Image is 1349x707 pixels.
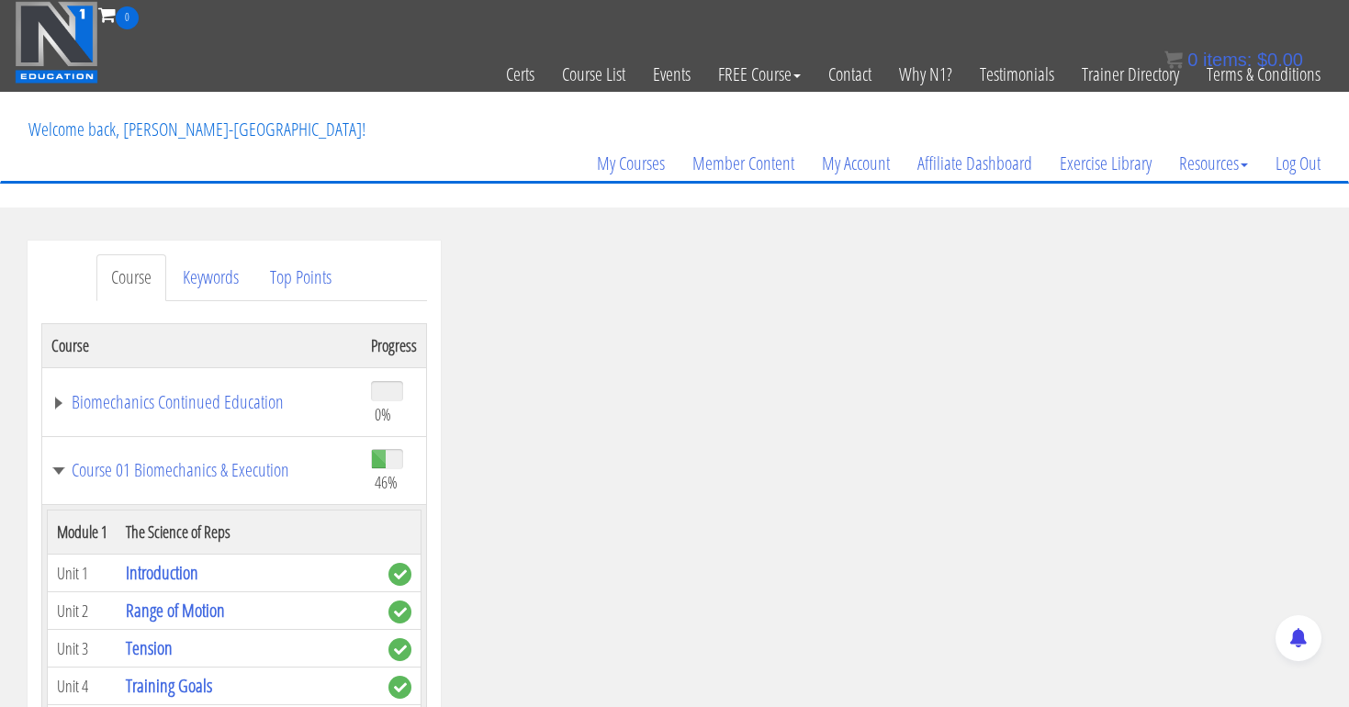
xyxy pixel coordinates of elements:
[904,119,1046,208] a: Affiliate Dashboard
[51,461,353,479] a: Course 01 Biomechanics & Execution
[808,119,904,208] a: My Account
[1203,50,1252,70] span: items:
[375,472,398,492] span: 46%
[126,560,198,585] a: Introduction
[1257,50,1267,70] span: $
[15,93,379,166] p: Welcome back, [PERSON_NAME]-[GEOGRAPHIC_DATA]!
[51,393,353,411] a: Biomechanics Continued Education
[388,600,411,623] span: complete
[47,555,117,592] td: Unit 1
[255,254,346,301] a: Top Points
[704,29,815,119] a: FREE Course
[126,673,212,698] a: Training Goals
[116,6,139,29] span: 0
[1164,50,1303,70] a: 0 items: $0.00
[1187,50,1197,70] span: 0
[388,563,411,586] span: complete
[1164,50,1183,69] img: icon11.png
[1165,119,1262,208] a: Resources
[548,29,639,119] a: Course List
[47,511,117,555] th: Module 1
[47,592,117,630] td: Unit 2
[1262,119,1334,208] a: Log Out
[1068,29,1193,119] a: Trainer Directory
[126,635,173,660] a: Tension
[388,676,411,699] span: complete
[1046,119,1165,208] a: Exercise Library
[388,638,411,661] span: complete
[168,254,253,301] a: Keywords
[98,2,139,27] a: 0
[679,119,808,208] a: Member Content
[375,404,391,424] span: 0%
[885,29,966,119] a: Why N1?
[362,323,427,367] th: Progress
[117,511,379,555] th: The Science of Reps
[583,119,679,208] a: My Courses
[639,29,704,119] a: Events
[126,598,225,623] a: Range of Motion
[492,29,548,119] a: Certs
[96,254,166,301] a: Course
[966,29,1068,119] a: Testimonials
[41,323,362,367] th: Course
[1193,29,1334,119] a: Terms & Conditions
[47,668,117,705] td: Unit 4
[815,29,885,119] a: Contact
[47,630,117,668] td: Unit 3
[15,1,98,84] img: n1-education
[1257,50,1303,70] bdi: 0.00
